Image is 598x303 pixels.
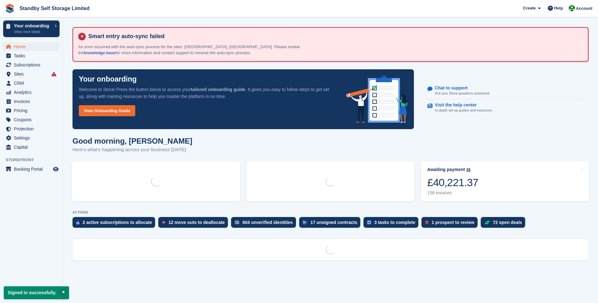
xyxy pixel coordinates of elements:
div: 156 invoices [427,190,478,196]
span: Settings [14,134,52,142]
img: active_subscription_to_allocate_icon-d502201f5373d7db506a760aba3b589e785aa758c864c3986d89f69b8ff3... [76,220,79,225]
div: 604 unverified identities [242,220,293,225]
img: move_outs_to_deallocate_icon-f764333ba52eb49d3ac5e1228854f67142a1ed5810a6f6cc68b1a99e826820c5.svg [162,220,165,224]
div: Awaiting payment [427,167,465,172]
p: Your onboarding [79,76,137,83]
a: menu [3,79,60,88]
a: 604 unverified identities [231,217,299,231]
a: menu [3,165,60,174]
p: An error occurred with the auto-sync process for the sites: [GEOGRAPHIC_DATA], [GEOGRAPHIC_DATA].... [78,44,315,56]
a: 2 active subscriptions to allocate [73,217,158,231]
p: ACTIONS [73,210,589,214]
span: Home [14,42,52,51]
div: 1 prospect to review [432,220,474,225]
img: Michael Walker [569,5,575,11]
a: menu [3,60,60,69]
h1: Good morning, [PERSON_NAME] [73,137,192,145]
p: In-depth set up guides and resources. [435,108,493,113]
span: Protection [14,124,52,133]
p: Chat to support [435,85,485,91]
strong: tailored onboarding guide [191,87,245,92]
a: knowledge base [84,50,115,55]
a: Visit the help center In-depth set up guides and resources. [427,99,583,116]
span: CRM [14,79,52,88]
a: menu [3,134,60,142]
p: View next steps [14,29,51,35]
span: Sites [14,70,52,78]
img: verify_identity-adf6edd0f0f0b5bbfe63781bf79b02c33cf7c696d77639b501bdc392416b5a36.svg [235,220,239,224]
span: Tasks [14,51,52,60]
a: menu [3,42,60,51]
div: 12 move outs to deallocate [168,220,225,225]
a: menu [3,97,60,106]
a: Preview store [52,165,60,173]
span: Analytics [14,88,52,97]
img: deal-1b604bf984904fb50ccaf53a9ad4b4a5d6e5aea283cecdc64d6e3604feb123c2.svg [485,220,490,225]
a: 1 prospect to review [421,217,480,231]
span: Invoices [14,97,52,106]
a: 12 move outs to deallocate [158,217,231,231]
a: 3 tasks to complete [363,217,421,231]
span: Subscriptions [14,60,52,69]
a: Your onboarding View next steps [3,20,60,37]
a: menu [3,115,60,124]
a: 72 open deals [481,217,529,231]
p: Signed in successfully. [4,286,69,299]
div: 72 open deals [493,220,522,225]
span: Capital [14,143,52,151]
a: menu [3,70,60,78]
a: View Onboarding Guide [79,105,135,116]
a: menu [3,124,60,133]
span: Storefront [6,157,63,163]
div: £40,221.37 [427,176,478,189]
img: stora-icon-8386f47178a22dfd0bd8f6a31ec36ba5ce8667c1dd55bd0f319d3a0aa187defe.svg [5,4,15,13]
img: contract_signature_icon-13c848040528278c33f63329250d36e43548de30e8caae1d1a13099fd9432cc5.svg [303,220,307,224]
span: Create [523,5,536,11]
a: menu [3,51,60,60]
h4: Smart entry auto-sync failed [86,33,583,40]
a: Chat to support Get your Stora questions answered. [427,82,583,100]
p: Your onboarding [14,24,51,28]
img: prospect-51fa495bee0391a8d652442698ab0144808aea92771e9ea1ae160a38d050c398.svg [425,220,428,224]
a: menu [3,88,60,97]
span: Booking Portal [14,165,52,174]
span: Account [576,5,592,12]
p: Get your Stora questions answered. [435,91,490,96]
div: 3 tasks to complete [374,220,415,225]
span: Pricing [14,106,52,115]
a: Standby Self Storage Limited [17,3,92,14]
span: Help [554,5,563,11]
p: Visit the help center [435,102,488,108]
img: task-75834270c22a3079a89374b754ae025e5fb1db73e45f91037f5363f120a921f8.svg [367,220,371,224]
div: 17 unsigned contracts [311,220,357,225]
div: 2 active subscriptions to allocate [83,220,152,225]
i: Smart entry sync failures have occurred [51,71,56,77]
p: Here's what's happening across your business [DATE] [73,146,192,153]
a: 17 unsigned contracts [299,217,364,231]
a: menu [3,143,60,151]
p: Welcome to Stora! Press the button below to access your . It gives you easy to follow steps to ge... [79,86,336,100]
span: Coupons [14,115,52,124]
img: onboarding-info-6c161a55d2c0e0a8cae90662b2fe09162a5109e8cc188191df67fb4f79e88e88.svg [346,76,408,123]
a: Awaiting payment £40,221.37 156 invoices [421,161,589,201]
img: icon-info-grey-7440780725fd019a000dd9b08b2336e03edf1995a4989e88bcd33f0948082b44.svg [467,168,470,172]
a: menu [3,106,60,115]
